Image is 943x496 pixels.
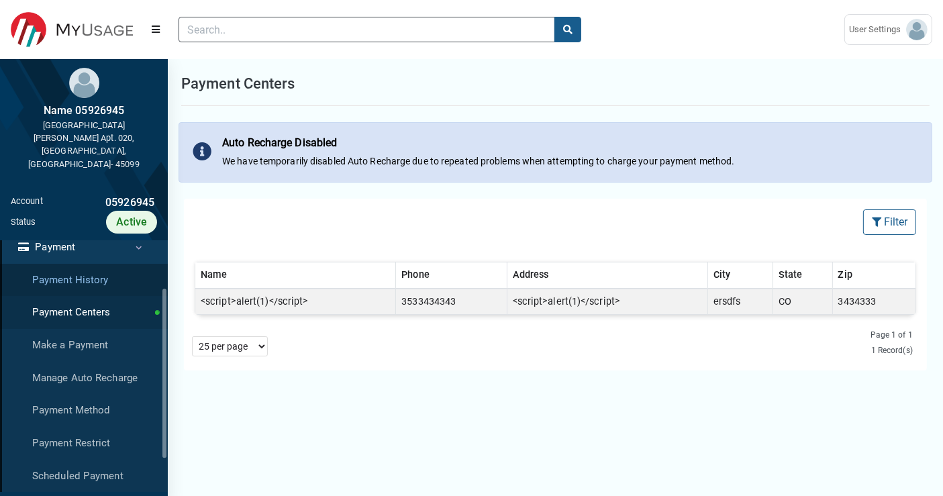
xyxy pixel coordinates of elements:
div: Account [11,195,43,211]
div: Name 05926945 [11,103,157,119]
th: Name [195,262,396,289]
a: User Settings [844,14,932,45]
td: CO [773,289,833,315]
th: Phone [396,262,507,289]
th: City [707,262,773,289]
div: Status [11,215,36,228]
select: Pagination dropdown [192,336,268,356]
img: ESITESTV3 Logo [11,12,133,48]
div: We have temporarily disabled Auto Recharge due to repeated problems when attempting to charge you... [222,154,734,168]
th: Address [507,262,707,289]
div: 1 Record(s) [812,344,913,356]
td: <script>alert(1)</script> [507,289,707,315]
input: Search [179,17,555,42]
div: Page 1 of 1 [812,329,913,341]
td: ersdfs [707,289,773,315]
div: [GEOGRAPHIC_DATA][PERSON_NAME] Apt. 020, [GEOGRAPHIC_DATA], [GEOGRAPHIC_DATA]- 45099 [11,119,157,170]
button: search [554,17,581,42]
div: Active [106,211,157,234]
div: Auto Recharge Disabled [222,136,734,149]
button: Filter [863,209,916,235]
td: <script>alert(1)</script> [195,289,396,315]
th: Zip [832,262,915,289]
td: 3434333 [832,289,915,315]
button: Menu [144,17,168,42]
h1: Payment Centers [181,72,295,95]
span: User Settings [849,23,906,36]
div: 05926945 [43,195,157,211]
td: 3533434343 [396,289,507,315]
th: State [773,262,833,289]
